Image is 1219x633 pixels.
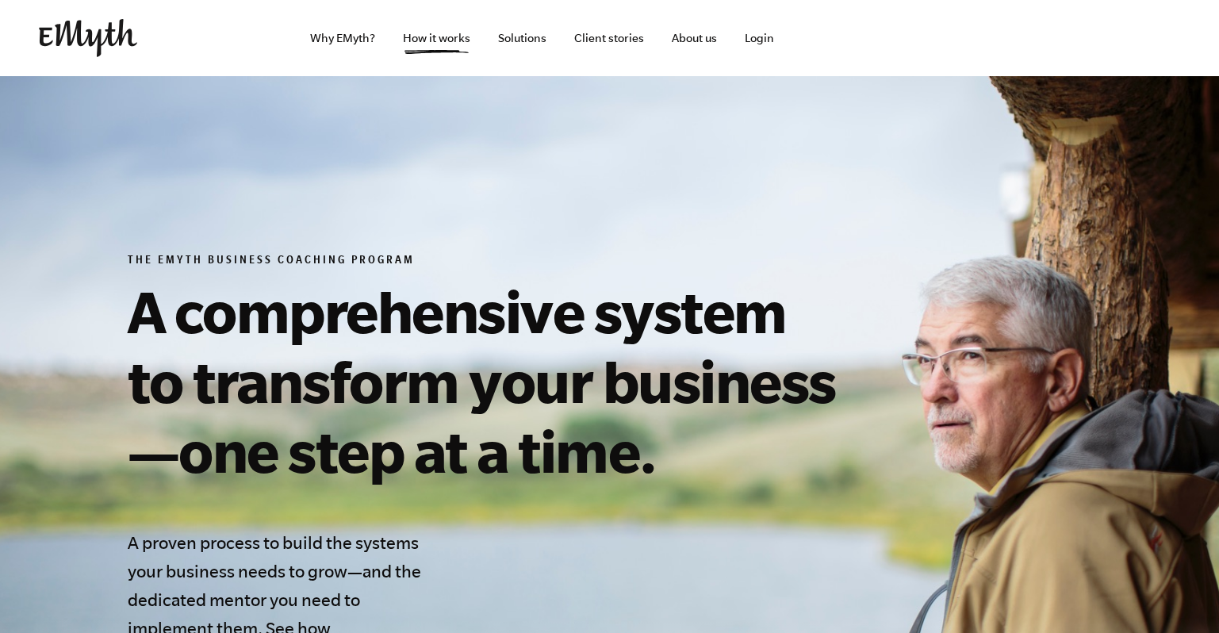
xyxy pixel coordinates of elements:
[840,21,1006,56] iframe: Embedded CTA
[1014,21,1181,56] iframe: Embedded CTA
[128,254,851,270] h6: The EMyth Business Coaching Program
[128,276,851,485] h1: A comprehensive system to transform your business—one step at a time.
[865,519,1219,633] iframe: Chat Widget
[39,19,137,57] img: EMyth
